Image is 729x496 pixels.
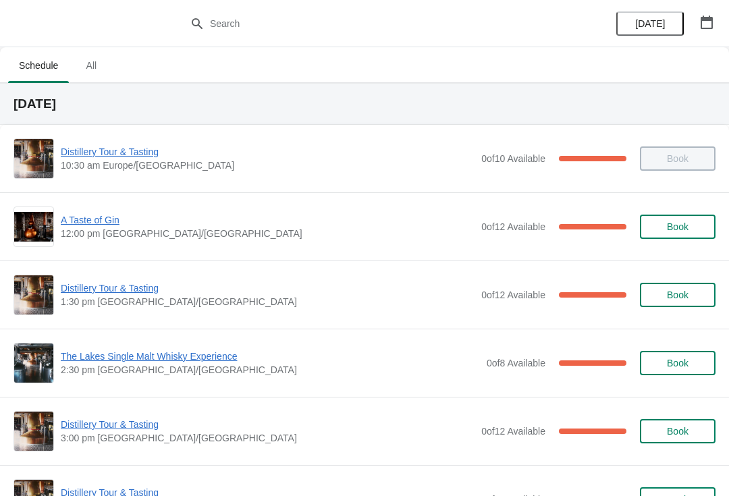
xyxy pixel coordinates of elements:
[13,97,715,111] h2: [DATE]
[667,290,688,300] span: Book
[14,412,53,451] img: Distillery Tour & Tasting | | 3:00 pm Europe/London
[487,358,545,368] span: 0 of 8 Available
[635,18,665,29] span: [DATE]
[61,363,480,377] span: 2:30 pm [GEOGRAPHIC_DATA]/[GEOGRAPHIC_DATA]
[61,213,475,227] span: A Taste of Gin
[61,159,475,172] span: 10:30 am Europe/[GEOGRAPHIC_DATA]
[667,358,688,368] span: Book
[74,53,108,78] span: All
[209,11,547,36] input: Search
[640,283,715,307] button: Book
[640,215,715,239] button: Book
[667,426,688,437] span: Book
[61,227,475,240] span: 12:00 pm [GEOGRAPHIC_DATA]/[GEOGRAPHIC_DATA]
[616,11,684,36] button: [DATE]
[640,419,715,443] button: Book
[61,431,475,445] span: 3:00 pm [GEOGRAPHIC_DATA]/[GEOGRAPHIC_DATA]
[61,281,475,295] span: Distillery Tour & Tasting
[640,351,715,375] button: Book
[61,418,475,431] span: Distillery Tour & Tasting
[61,295,475,308] span: 1:30 pm [GEOGRAPHIC_DATA]/[GEOGRAPHIC_DATA]
[667,221,688,232] span: Book
[14,139,53,178] img: Distillery Tour & Tasting | | 10:30 am Europe/London
[481,153,545,164] span: 0 of 10 Available
[8,53,69,78] span: Schedule
[14,275,53,314] img: Distillery Tour & Tasting | | 1:30 pm Europe/London
[481,290,545,300] span: 0 of 12 Available
[14,343,53,383] img: The Lakes Single Malt Whisky Experience | | 2:30 pm Europe/London
[61,145,475,159] span: Distillery Tour & Tasting
[481,426,545,437] span: 0 of 12 Available
[14,212,53,242] img: A Taste of Gin | | 12:00 pm Europe/London
[61,350,480,363] span: The Lakes Single Malt Whisky Experience
[481,221,545,232] span: 0 of 12 Available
